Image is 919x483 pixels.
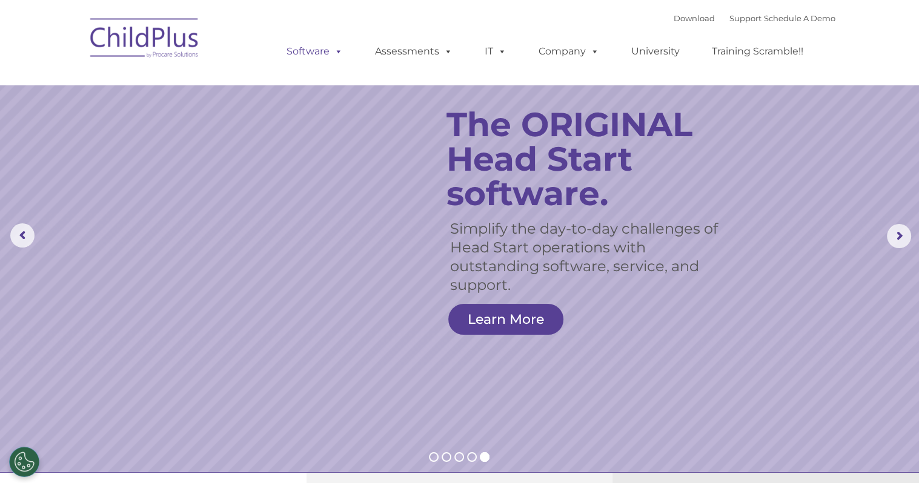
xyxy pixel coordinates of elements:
[168,80,205,89] span: Last name
[363,39,465,64] a: Assessments
[700,39,815,64] a: Training Scramble!!
[729,13,761,23] a: Support
[473,39,519,64] a: IT
[9,447,39,477] button: Cookies Settings
[526,39,611,64] a: Company
[446,107,733,211] rs-layer: The ORIGINAL Head Start software.
[274,39,355,64] a: Software
[448,304,563,335] a: Learn More
[84,10,205,70] img: ChildPlus by Procare Solutions
[674,13,835,23] font: |
[450,219,719,294] rs-layer: Simplify the day-to-day challenges of Head Start operations with outstanding software, service, a...
[168,130,220,139] span: Phone number
[619,39,692,64] a: University
[674,13,715,23] a: Download
[764,13,835,23] a: Schedule A Demo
